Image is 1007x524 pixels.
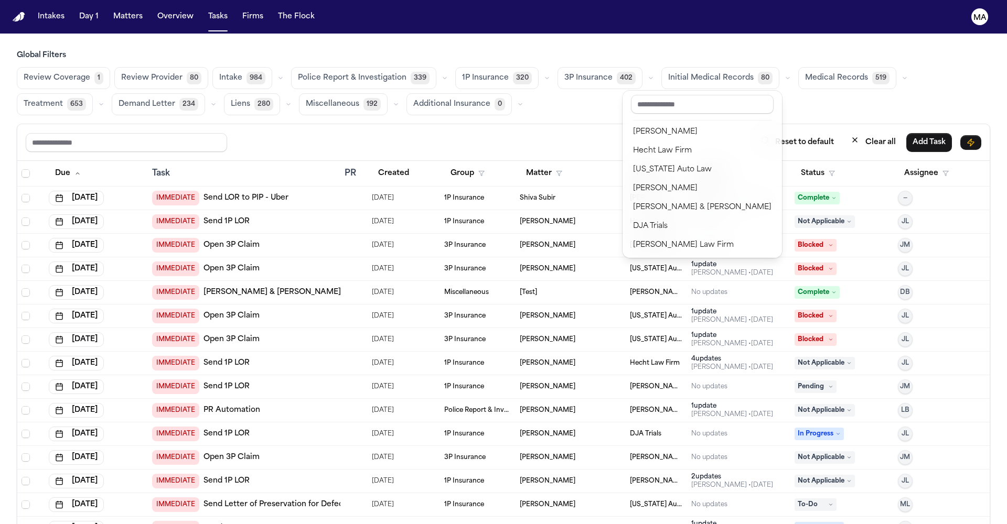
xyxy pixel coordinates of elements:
div: DJA Trials [633,220,772,233]
div: Firm [623,91,782,258]
div: [PERSON_NAME] & [PERSON_NAME] [633,201,772,214]
div: Hecht Law Firm [633,145,772,157]
div: [PERSON_NAME] Law Firm [633,239,772,252]
div: [PERSON_NAME] [633,126,772,138]
div: [PERSON_NAME] [633,182,772,195]
div: [US_STATE] Auto Law [633,163,772,176]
